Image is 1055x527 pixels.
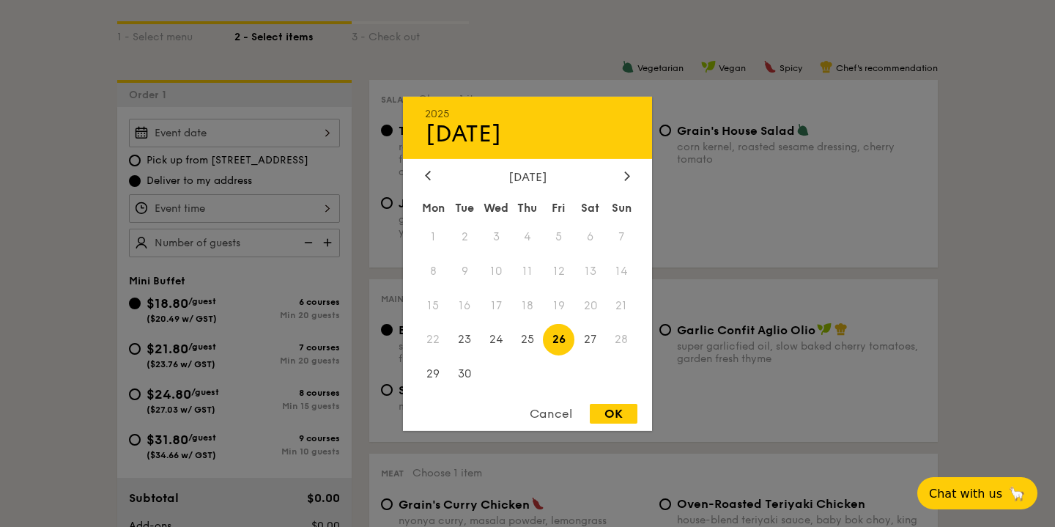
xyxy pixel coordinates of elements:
span: 7 [606,221,637,252]
span: 16 [449,290,481,321]
span: 13 [574,255,606,287]
div: 2025 [425,107,630,119]
span: 24 [481,324,512,355]
span: 11 [512,255,544,287]
button: Chat with us🦙 [917,477,1037,509]
span: 21 [606,290,637,321]
div: [DATE] [425,169,630,183]
span: 18 [512,290,544,321]
span: 15 [418,290,449,321]
span: 2 [449,221,481,252]
div: OK [590,404,637,424]
span: 23 [449,324,481,355]
div: Tue [449,194,481,221]
span: 8 [418,255,449,287]
span: 20 [574,290,606,321]
span: 12 [543,255,574,287]
div: Cancel [515,404,587,424]
span: 10 [481,255,512,287]
div: Mon [418,194,449,221]
span: 22 [418,324,449,355]
div: Fri [543,194,574,221]
span: 26 [543,324,574,355]
span: 25 [512,324,544,355]
div: Sat [574,194,606,221]
span: 9 [449,255,481,287]
span: 1 [418,221,449,252]
span: 🦙 [1008,485,1026,502]
span: 5 [543,221,574,252]
span: 29 [418,358,449,390]
span: Chat with us [929,487,1002,501]
div: Wed [481,194,512,221]
span: 28 [606,324,637,355]
span: 4 [512,221,544,252]
span: 14 [606,255,637,287]
div: Sun [606,194,637,221]
span: 30 [449,358,481,390]
span: 19 [543,290,574,321]
span: 27 [574,324,606,355]
span: 17 [481,290,512,321]
span: 6 [574,221,606,252]
div: Thu [512,194,544,221]
span: 3 [481,221,512,252]
div: [DATE] [425,119,630,147]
